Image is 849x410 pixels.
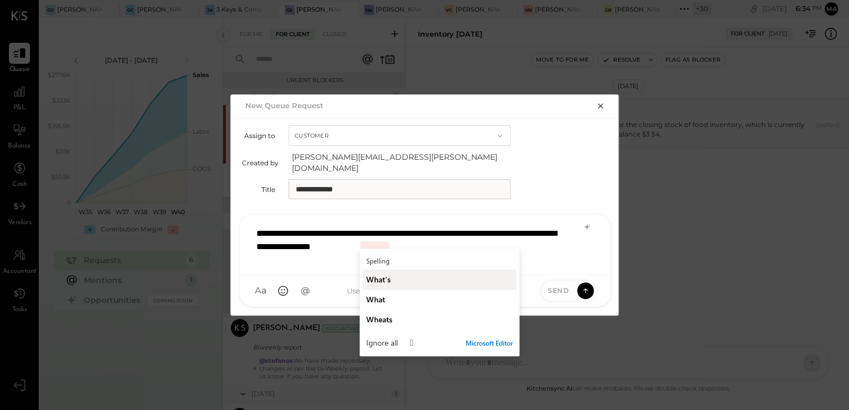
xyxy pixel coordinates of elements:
span: [PERSON_NAME][EMAIL_ADDRESS][PERSON_NAME][DOMAIN_NAME] [292,151,514,174]
label: Title [242,185,275,194]
div: Use to send the message [315,284,529,297]
button: @ [295,281,315,301]
span: @ [301,285,310,296]
label: Created by [242,159,279,167]
span: a [261,285,267,296]
button: Customer [289,125,511,146]
span: Send [548,286,569,295]
h2: New Queue Request [245,101,324,110]
button: Aa [251,281,271,301]
label: Assign to [242,131,275,140]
